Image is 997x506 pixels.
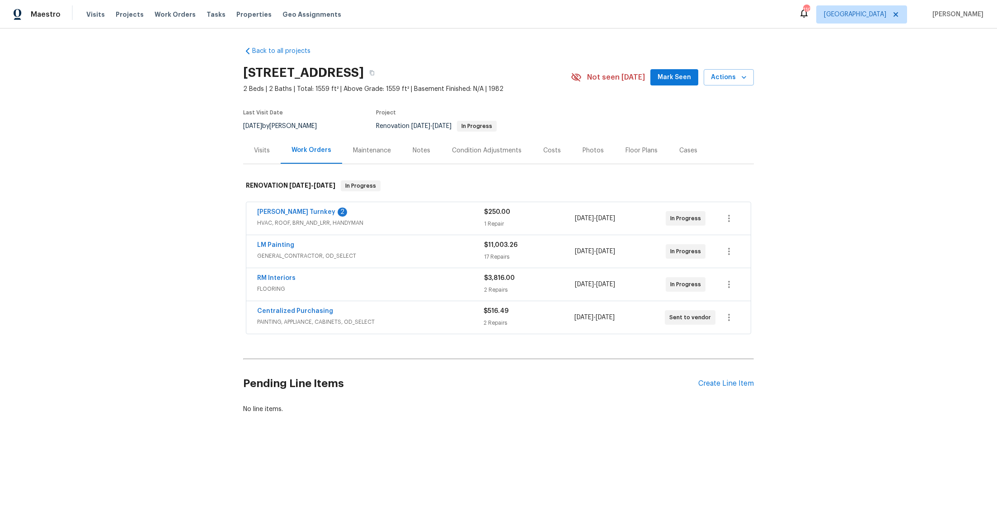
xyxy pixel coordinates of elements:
a: Back to all projects [243,47,330,56]
span: [DATE] [596,215,615,222]
div: by [PERSON_NAME] [243,121,328,132]
span: [DATE] [575,248,594,255]
span: $11,003.26 [484,242,517,248]
span: $250.00 [484,209,510,215]
span: Last Visit Date [243,110,283,115]
span: FLOORING [257,284,484,293]
span: $3,816.00 [484,275,515,281]
div: Photos [583,146,604,155]
h2: [STREET_ADDRESS] [243,68,364,77]
a: LM Painting [257,242,294,248]
span: - [411,123,451,129]
span: [DATE] [596,248,615,255]
a: RM Interiors [257,275,296,281]
div: 2 Repairs [484,285,575,294]
span: Not seen [DATE] [587,73,645,82]
div: Floor Plans [625,146,658,155]
span: 2 Beds | 2 Baths | Total: 1559 ft² | Above Grade: 1559 ft² | Basement Finished: N/A | 1982 [243,85,571,94]
span: Visits [86,10,105,19]
span: Sent to vendor [669,313,715,322]
span: Projects [116,10,144,19]
span: [DATE] [314,182,335,189]
button: Mark Seen [650,69,698,86]
span: Maestro [31,10,61,19]
div: 2 [338,208,347,217]
div: Notes [413,146,430,155]
span: [DATE] [574,314,593,321]
span: In Progress [342,181,380,190]
span: GENERAL_CONTRACTOR, OD_SELECT [257,251,484,260]
span: [DATE] [433,123,451,129]
div: RENOVATION [DATE]-[DATE]In Progress [243,171,754,200]
span: [DATE] [243,123,262,129]
button: Actions [704,69,754,86]
span: HVAC, ROOF, BRN_AND_LRR, HANDYMAN [257,218,484,227]
a: Centralized Purchasing [257,308,333,314]
div: Condition Adjustments [452,146,522,155]
div: Create Line Item [698,379,754,388]
span: [PERSON_NAME] [929,10,983,19]
span: [DATE] [596,314,615,321]
span: In Progress [458,123,496,129]
div: Costs [543,146,561,155]
span: - [575,214,615,223]
div: 17 Repairs [484,252,575,261]
div: 1 Repair [484,219,575,228]
span: $516.49 [484,308,508,314]
span: [DATE] [575,215,594,222]
div: 110 [803,5,809,14]
span: Tasks [207,11,226,18]
div: Cases [679,146,697,155]
div: 2 Repairs [484,318,574,327]
span: In Progress [670,247,705,256]
span: Renovation [376,123,497,129]
span: - [575,247,615,256]
span: In Progress [670,214,705,223]
span: Mark Seen [658,72,691,83]
span: [GEOGRAPHIC_DATA] [824,10,886,19]
span: - [289,182,335,189]
div: Work Orders [292,146,331,155]
span: - [575,280,615,289]
span: Properties [236,10,272,19]
div: Maintenance [353,146,391,155]
span: Actions [711,72,747,83]
span: [DATE] [289,182,311,189]
span: Geo Assignments [282,10,341,19]
span: Project [376,110,396,115]
span: [DATE] [596,281,615,288]
div: Visits [254,146,270,155]
h6: RENOVATION [246,180,335,191]
h2: Pending Line Items [243,363,698,405]
a: [PERSON_NAME] Turnkey [257,209,335,215]
div: No line items. [243,405,754,414]
span: In Progress [670,280,705,289]
span: PAINTING, APPLIANCE, CABINETS, OD_SELECT [257,317,484,326]
span: [DATE] [411,123,430,129]
button: Copy Address [364,65,380,81]
span: - [574,313,615,322]
span: Work Orders [155,10,196,19]
span: [DATE] [575,281,594,288]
